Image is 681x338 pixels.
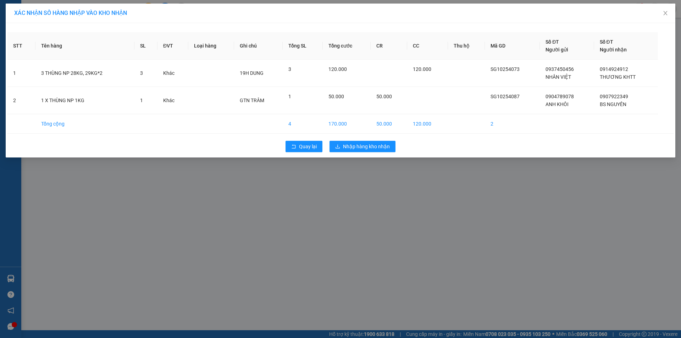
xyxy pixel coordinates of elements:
[546,94,574,99] span: 0904789078
[343,143,390,150] span: Nhập hàng kho nhận
[7,87,35,114] td: 2
[288,94,291,99] span: 1
[40,44,68,50] span: 0917727112
[34,10,72,15] strong: PHIẾU TRẢ HÀNG
[546,39,559,45] span: Số ĐT
[7,32,35,60] th: STT
[485,114,540,134] td: 2
[335,144,340,150] span: download
[140,98,143,103] span: 1
[328,66,347,72] span: 120.000
[448,32,485,60] th: Thu hộ
[376,94,392,99] span: 50.000
[485,32,540,60] th: Mã GD
[2,32,57,37] span: N.gửi:
[546,74,571,80] span: NHÂN VIỆT
[407,32,448,60] th: CC
[600,39,613,45] span: Số ĐT
[283,114,323,134] td: 4
[371,114,407,134] td: 50.000
[323,114,371,134] td: 170.000
[35,60,134,87] td: 3 THÙNG NP 28KG, 29KG*2
[157,60,188,87] td: Khác
[491,94,520,99] span: SG10254087
[240,70,264,76] span: 19H DUNG
[25,16,81,24] strong: MĐH:
[330,141,395,152] button: downloadNhập hàng kho nhận
[323,32,371,60] th: Tổng cước
[655,4,675,23] button: Close
[157,87,188,114] td: Khác
[546,66,574,72] span: 0937450456
[288,66,291,72] span: 3
[22,50,58,57] span: 1 K GIẤY NP
[2,44,68,50] span: N.nhận:
[7,60,35,87] td: 1
[491,66,520,72] span: SG10254073
[134,32,157,60] th: SL
[32,38,67,43] span: 13:50:52 [DATE]
[600,101,626,107] span: BS NGUYÊN
[2,3,60,9] span: 15:40-
[2,38,31,43] span: Ngày/ giờ gửi:
[2,51,58,57] span: Tên hàng:
[15,3,60,9] span: [DATE]-
[240,98,264,103] span: GTN TRÂM
[35,32,134,60] th: Tên hàng
[283,32,323,60] th: Tổng SL
[413,66,431,72] span: 120.000
[291,144,296,150] span: rollback
[328,94,344,99] span: 50.000
[28,32,57,37] span: 0967908500
[18,44,40,50] span: CHỊ HIẾU-
[31,4,60,9] span: [PERSON_NAME]
[35,114,134,134] td: Tổng cộng
[157,32,188,60] th: ĐVT
[35,87,134,114] td: 1 X THÙNG NP 1KG
[286,141,322,152] button: rollbackQuay lại
[299,143,317,150] span: Quay lại
[188,32,234,60] th: Loại hàng
[546,101,569,107] span: ANH KHÔI
[42,16,82,24] span: SG10253769
[140,70,143,76] span: 3
[407,114,448,134] td: 120.000
[14,10,127,16] span: XÁC NHẬN SỐ HÀNG NHẬP VÀO KHO NHẬN
[600,66,628,72] span: 0914924912
[600,74,636,80] span: THƯƠNG KHTT
[663,10,668,16] span: close
[600,47,627,52] span: Người nhận
[371,32,407,60] th: CR
[546,47,568,52] span: Người gửi
[234,32,283,60] th: Ghi chú
[600,94,628,99] span: 0907922349
[15,32,57,37] span: LOAN-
